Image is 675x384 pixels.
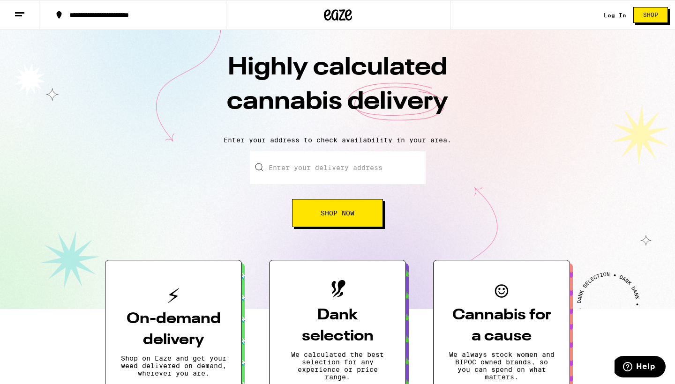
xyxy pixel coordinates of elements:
[9,136,666,144] p: Enter your address to check availability in your area.
[120,309,226,351] h3: On-demand delivery
[250,151,426,184] input: Enter your delivery address
[626,7,675,23] a: Shop
[120,354,226,377] p: Shop on Eaze and get your weed delivered on demand, wherever you are.
[285,351,390,381] p: We calculated the best selection for any experience or price range.
[285,305,390,347] h3: Dank selection
[604,12,626,18] a: Log In
[321,210,354,216] span: Shop Now
[643,12,658,18] span: Shop
[449,351,555,381] p: We always stock women and BIPOC owned brands, so you can spend on what matters.
[633,7,668,23] button: Shop
[173,51,502,129] h1: Highly calculated cannabis delivery
[615,356,666,379] iframe: Opens a widget where you can find more information
[449,305,555,347] h3: Cannabis for a cause
[292,199,383,227] button: Shop Now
